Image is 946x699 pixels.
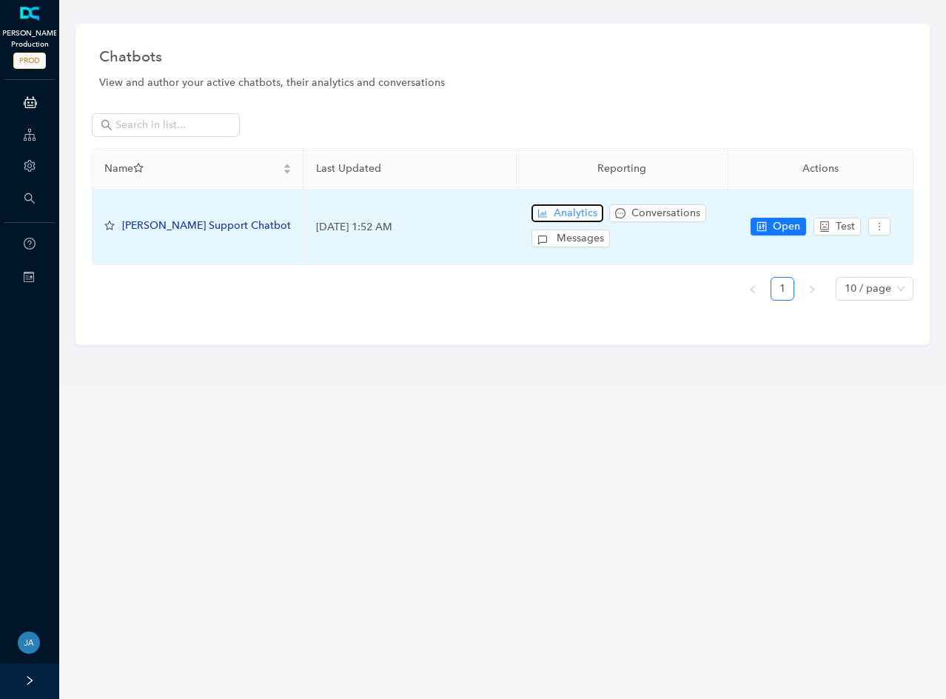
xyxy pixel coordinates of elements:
[531,230,610,247] button: Messages
[104,221,115,231] span: star
[874,221,885,232] span: more
[24,193,36,204] span: search
[122,219,291,232] span: [PERSON_NAME] Support Chatbot
[615,208,625,218] span: message
[609,204,706,222] button: messageConversations
[868,218,890,235] button: more
[557,230,604,247] span: Messages
[728,149,913,190] th: Actions
[836,218,855,235] span: Test
[24,238,36,250] span: question-circle
[845,278,905,300] span: 10 / page
[531,204,603,222] button: bar-chartAnalytics
[24,160,36,172] span: setting
[773,218,800,235] span: Open
[133,163,144,173] span: star
[99,44,162,68] span: Chatbots
[631,205,700,221] span: Conversations
[751,218,806,235] button: controlOpen
[13,53,46,69] span: PROD
[741,277,765,301] button: left
[757,221,767,232] span: control
[554,205,597,221] span: Analytics
[304,190,516,265] td: [DATE] 1:52 AM
[836,277,913,301] div: Page Size
[115,117,219,133] input: Search in list...
[771,277,794,301] li: 1
[517,149,728,190] th: Reporting
[101,119,113,131] span: search
[99,75,906,91] div: View and author your active chatbots, their analytics and conversations
[808,285,816,294] span: right
[18,632,40,654] img: 75b582d692b5a48a23301c8aae481074
[800,277,824,301] button: right
[748,285,757,294] span: left
[819,221,830,232] span: robot
[771,278,794,300] a: 1
[741,277,765,301] li: Previous Page
[814,218,861,235] button: robotTest
[304,149,516,190] th: Last Updated
[104,161,280,177] span: Name
[800,277,824,301] li: Next Page
[537,208,548,218] span: bar-chart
